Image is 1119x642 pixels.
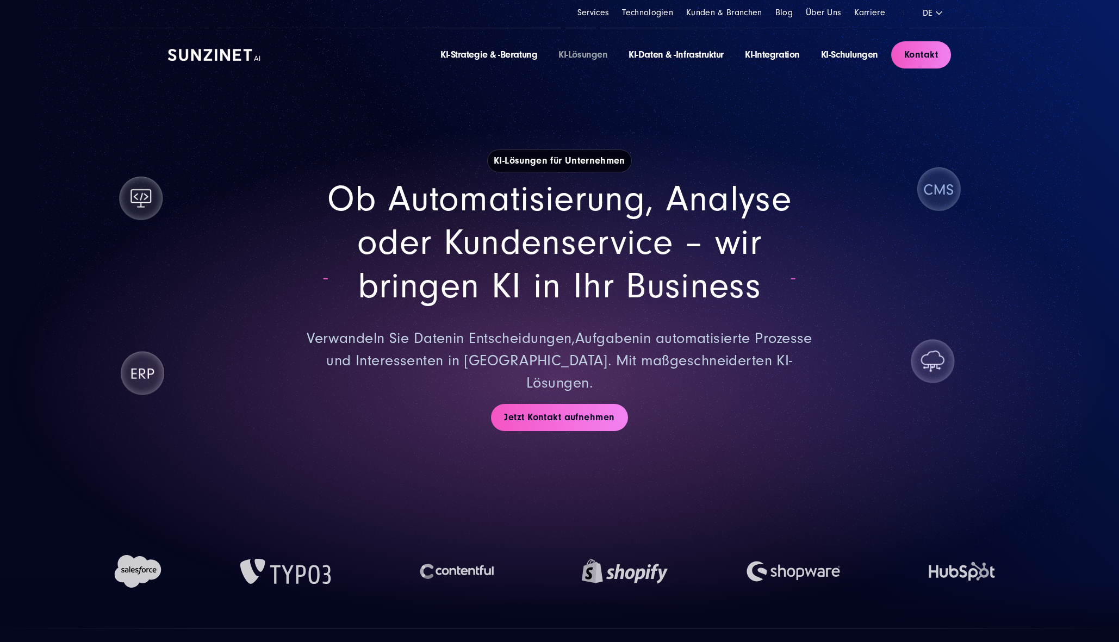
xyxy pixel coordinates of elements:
[746,536,841,607] img: Shopware Logo | KI-Lösungen für Unternehmen von SUNZINET
[919,536,1005,607] img: HubSpot Logo | KI-Lösungen für Unternehmen von SUNZINET
[491,404,627,431] a: Jetzt Kontakt aufnehmen
[891,41,951,68] a: Kontakt
[575,330,640,347] span: Aufgaben
[453,330,464,347] span: in
[469,330,571,347] span: Entscheidungen
[775,8,793,17] a: Blog
[487,149,632,172] h1: KI-Lösungen für Unternehmen
[745,49,800,60] a: KI-Integration
[622,8,673,17] a: Technologien
[854,8,885,17] a: Karriere
[571,330,575,347] span: ,
[168,49,260,61] img: SUNZINET AI Logo
[558,49,607,60] a: KI-Lösungen
[577,8,610,17] a: Services
[326,330,812,391] span: in automatisierte Prozesse und Interessenten in [GEOGRAPHIC_DATA]. Mit maßgeschneiderten KI-Lösun...
[686,8,762,17] a: Kunden & Branchen
[440,49,537,60] a: KI-Strategie & -Beratung
[409,536,503,607] img: Contenful Logo | KI-Lösungen für Unternehmen von SUNZINET
[114,536,161,607] img: Salesforce Logo | KI-Lösungen für Unternehmen von SUNZINET
[577,7,885,19] div: Navigation Menu
[327,179,792,306] span: Ob Automatisierung, Analyse oder Kundenservice – wir bringen KI in Ihr Business
[806,8,842,17] a: Über Uns
[629,49,724,60] a: KI-Daten & -Infrastruktur
[307,330,453,347] span: Verwandeln Sie Daten
[582,536,668,607] img: Shopify Logo | KI-Lösungen für Unternehmen von SUNZINET
[821,49,878,60] a: KI-Schulungen
[440,48,878,62] div: Navigation Menu
[240,536,331,607] img: TYPO3 Logo | KI-Lösungen für Unternehmen von SUNZINET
